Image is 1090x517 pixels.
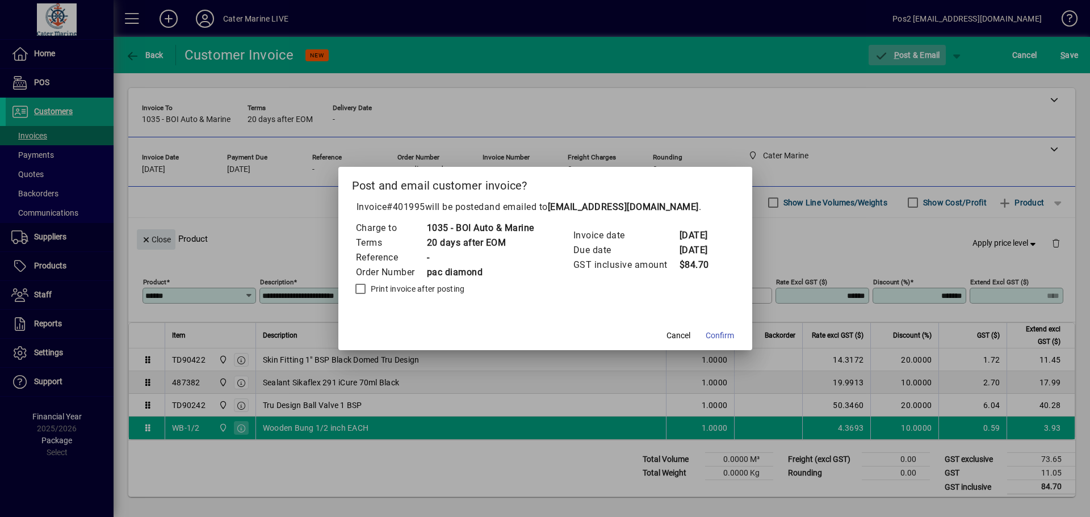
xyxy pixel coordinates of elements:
[701,325,739,346] button: Confirm
[426,221,534,236] td: 1035 - BOI Auto & Marine
[338,167,752,200] h2: Post and email customer invoice?
[706,330,734,342] span: Confirm
[426,236,534,250] td: 20 days after EOM
[355,250,426,265] td: Reference
[355,265,426,280] td: Order Number
[660,325,697,346] button: Cancel
[426,250,534,265] td: -
[679,243,724,258] td: [DATE]
[368,283,465,295] label: Print invoice after posting
[573,228,679,243] td: Invoice date
[387,201,425,212] span: #401995
[666,330,690,342] span: Cancel
[355,236,426,250] td: Terms
[426,265,534,280] td: pac diamond
[355,221,426,236] td: Charge to
[679,258,724,272] td: $84.70
[573,258,679,272] td: GST inclusive amount
[548,201,699,212] b: [EMAIL_ADDRESS][DOMAIN_NAME]
[573,243,679,258] td: Due date
[352,200,739,214] p: Invoice will be posted .
[679,228,724,243] td: [DATE]
[484,201,699,212] span: and emailed to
